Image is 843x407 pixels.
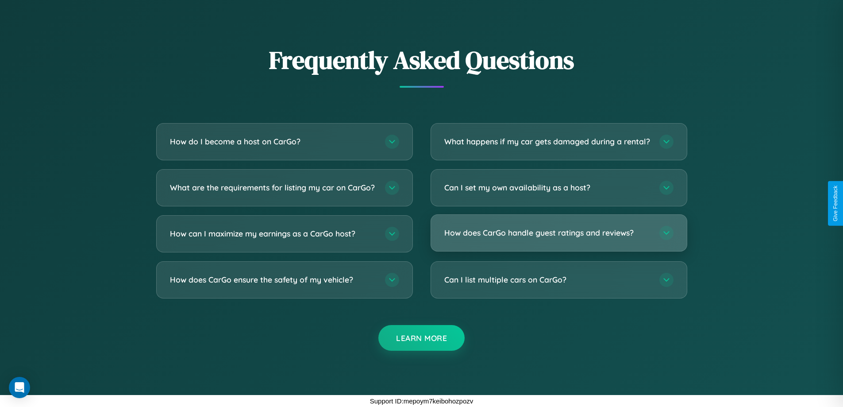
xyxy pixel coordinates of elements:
[170,136,376,147] h3: How do I become a host on CarGo?
[832,186,839,221] div: Give Feedback
[444,227,651,238] h3: How does CarGo handle guest ratings and reviews?
[170,274,376,285] h3: How does CarGo ensure the safety of my vehicle?
[444,182,651,193] h3: Can I set my own availability as a host?
[156,43,687,77] h2: Frequently Asked Questions
[170,182,376,193] h3: What are the requirements for listing my car on CarGo?
[170,228,376,239] h3: How can I maximize my earnings as a CarGo host?
[370,395,473,407] p: Support ID: mepoym7keibohozpozv
[378,325,465,351] button: Learn More
[444,274,651,285] h3: Can I list multiple cars on CarGo?
[444,136,651,147] h3: What happens if my car gets damaged during a rental?
[9,377,30,398] div: Open Intercom Messenger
